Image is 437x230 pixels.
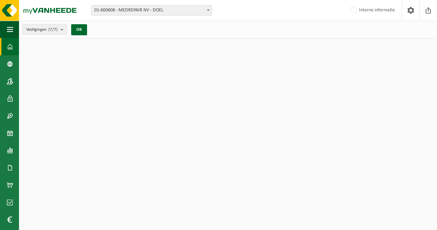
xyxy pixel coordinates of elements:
span: 01-600608 - MEDREPAIR NV - DOEL [91,5,212,16]
span: Vestigingen [26,25,58,35]
count: (7/7) [48,27,58,32]
button: Vestigingen(7/7) [22,24,67,35]
span: 01-600608 - MEDREPAIR NV - DOEL [92,6,212,15]
button: OK [71,24,87,35]
label: Interne informatie [349,5,395,16]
